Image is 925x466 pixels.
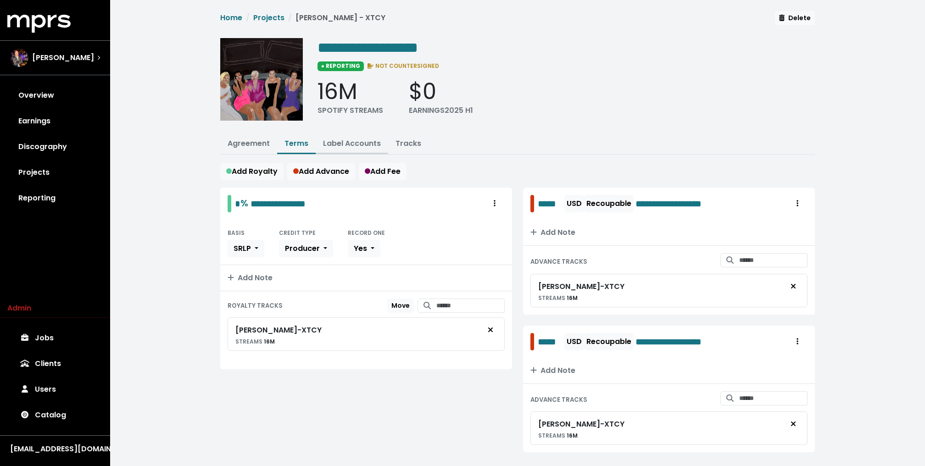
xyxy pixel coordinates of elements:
div: 16M [318,78,383,105]
button: Producer [279,240,333,257]
small: 16M [538,432,578,439]
small: 16M [235,338,275,345]
div: EARNINGS 2025 H1 [409,105,473,116]
a: Projects [253,12,284,23]
a: Tracks [396,138,421,149]
button: Yes [348,240,380,257]
a: Agreement [228,138,270,149]
button: USD [564,333,584,350]
div: $0 [409,78,473,105]
input: Search for tracks by title and link them to this royalty [436,299,505,313]
button: Add Note [523,358,815,383]
div: [PERSON_NAME] - XTCY [538,419,624,430]
a: Projects [7,160,103,185]
button: Royalty administration options [787,195,808,212]
span: Add Royalty [226,166,278,177]
a: Label Accounts [323,138,381,149]
button: Add Fee [359,163,407,180]
button: Royalty administration options [485,195,505,212]
div: [PERSON_NAME] - XTCY [538,281,624,292]
span: Add Note [530,365,575,376]
span: SRLP [234,243,251,254]
span: Recoupable [586,198,631,209]
a: Overview [7,83,103,108]
small: BASIS [228,229,245,237]
button: Royalty administration options [787,333,808,350]
nav: breadcrumb [220,12,385,31]
a: Users [7,377,103,402]
span: Add Note [530,227,575,238]
span: STREAMS [538,294,565,302]
input: Search for tracks by title and link them to this advance [739,391,808,405]
a: Jobs [7,325,103,351]
span: Delete [779,13,811,22]
button: Recoupable [584,333,634,350]
span: Edit value [635,335,730,349]
button: Add Royalty [220,163,284,180]
span: STREAMS [538,432,565,439]
span: [PERSON_NAME] [32,52,94,63]
span: Add Fee [365,166,401,177]
div: SPOTIFY STREAMS [318,105,383,116]
span: Add Advance [293,166,349,177]
span: USD [567,198,582,209]
a: Catalog [7,402,103,428]
small: RECORD ONE [348,229,385,237]
button: Add Advance [287,163,355,180]
span: Recoupable [586,336,631,347]
a: Clients [7,351,103,377]
span: USD [567,336,582,347]
button: Delete [775,11,815,25]
a: Discography [7,134,103,160]
img: The selected account / producer [10,49,28,67]
button: [EMAIL_ADDRESS][DOMAIN_NAME] [7,443,103,455]
span: ● REPORTING [318,61,364,71]
button: Recoupable [584,195,634,212]
a: Reporting [7,185,103,211]
button: Move [387,299,414,313]
input: Search for tracks by title and link them to this advance [739,253,808,267]
span: % [240,197,248,210]
span: Edit value [318,40,418,55]
li: [PERSON_NAME] - XTCY [284,12,385,23]
img: Album cover for this project [220,38,303,121]
small: ADVANCE TRACKS [530,257,587,266]
a: Earnings [7,108,103,134]
span: Add Note [228,272,273,283]
a: mprs logo [7,18,71,28]
span: Producer [285,243,320,254]
button: Add Note [523,220,815,245]
small: ROYALTY TRACKS [228,301,283,310]
span: Edit value [538,197,563,211]
span: STREAMS [235,338,262,345]
span: Edit value [538,335,563,349]
small: ADVANCE TRACKS [530,395,587,404]
a: Terms [284,138,308,149]
button: Add Note [220,265,512,291]
button: Remove royalty target [480,322,501,339]
button: Remove advance target [783,278,803,295]
span: Edit value [251,199,306,208]
a: Home [220,12,242,23]
small: CREDIT TYPE [279,229,316,237]
span: NOT COUNTERSIGNED [366,62,440,70]
span: Yes [354,243,367,254]
span: Edit value [635,197,735,211]
div: [EMAIL_ADDRESS][DOMAIN_NAME] [10,444,100,455]
button: USD [564,195,584,212]
button: Remove advance target [783,416,803,433]
button: SRLP [228,240,264,257]
div: [PERSON_NAME] - XTCY [235,325,322,336]
small: 16M [538,294,578,302]
span: Edit value [235,199,240,208]
span: Move [391,301,410,310]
